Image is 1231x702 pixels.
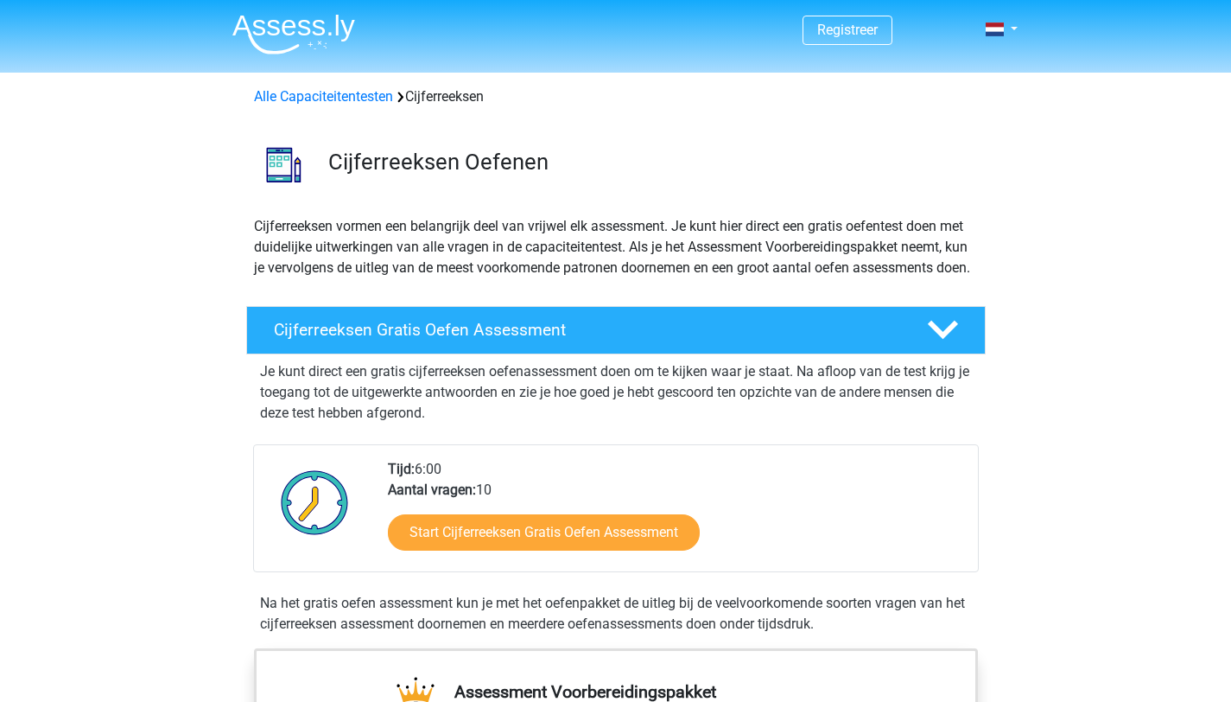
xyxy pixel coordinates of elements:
img: cijferreeksen [247,128,320,201]
img: Assessly [232,14,355,54]
div: 6:00 10 [375,459,977,571]
b: Tijd: [388,461,415,477]
img: Klok [271,459,359,546]
a: Start Cijferreeksen Gratis Oefen Assessment [388,514,700,551]
a: Registreer [817,22,878,38]
b: Aantal vragen: [388,482,476,498]
p: Cijferreeksen vormen een belangrijk deel van vrijwel elk assessment. Je kunt hier direct een grat... [254,216,978,278]
p: Je kunt direct een gratis cijferreeksen oefenassessment doen om te kijken waar je staat. Na afloo... [260,361,972,424]
a: Cijferreeksen Gratis Oefen Assessment [239,306,993,354]
div: Cijferreeksen [247,86,985,107]
h3: Cijferreeksen Oefenen [328,149,972,175]
h4: Cijferreeksen Gratis Oefen Assessment [274,320,899,340]
div: Na het gratis oefen assessment kun je met het oefenpakket de uitleg bij de veelvoorkomende soorte... [253,593,979,635]
a: Alle Capaciteitentesten [254,88,393,105]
